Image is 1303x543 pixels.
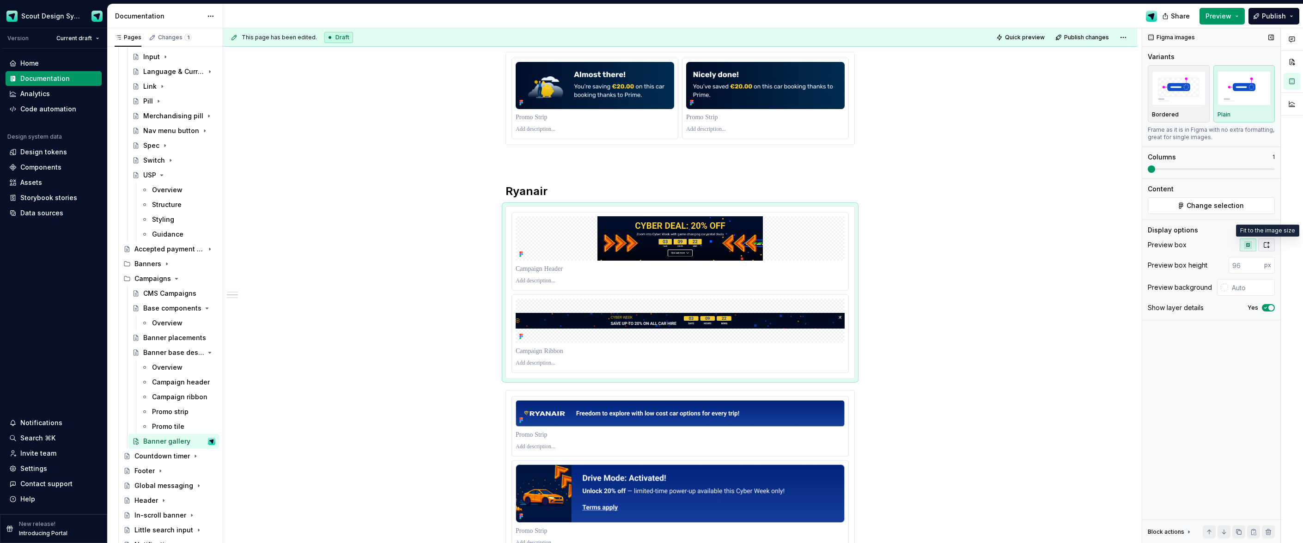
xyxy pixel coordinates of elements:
[1148,126,1275,141] div: Frame as it is in Figma with no extra formatting, great for single images.
[184,34,192,41] span: 1
[1218,111,1230,118] p: Plain
[128,94,219,109] a: Pill
[137,212,219,227] a: Styling
[20,418,62,427] div: Notifications
[152,318,183,328] div: Overview
[6,102,102,116] a: Code automation
[120,478,219,493] a: Global messaging
[143,67,204,76] div: Language & Currency input
[1148,528,1184,536] div: Block actions
[1148,184,1174,194] div: Content
[134,481,193,490] div: Global messaging
[152,378,210,387] div: Campaign header
[6,175,102,190] a: Assets
[208,438,215,445] img: Design Ops
[152,200,182,209] div: Structure
[1264,262,1271,269] p: px
[91,11,103,22] img: Design Ops
[143,82,157,91] div: Link
[120,493,219,508] a: Header
[20,208,63,218] div: Data sources
[134,274,171,283] div: Campaigns
[120,449,219,464] a: Countdown timer
[1248,8,1299,24] button: Publish
[19,520,55,528] p: New release!
[137,360,219,375] a: Overview
[128,64,219,79] a: Language & Currency input
[1171,12,1190,21] span: Share
[115,34,141,41] div: Pages
[20,147,67,157] div: Design tokens
[152,185,183,195] div: Overview
[1148,303,1204,312] div: Show layer details
[1148,240,1187,250] div: Preview box
[143,156,165,165] div: Switch
[21,12,80,21] div: Scout Design System
[128,345,219,360] a: Banner base designs
[6,56,102,71] a: Home
[137,419,219,434] a: Promo tile
[6,190,102,205] a: Storybook stories
[128,138,219,153] a: Spec
[20,433,55,443] div: Search ⌘K
[120,508,219,523] a: In-scroll banner
[115,12,202,21] div: Documentation
[137,227,219,242] a: Guidance
[6,86,102,101] a: Analytics
[143,97,153,106] div: Pill
[120,523,219,537] a: Little search input
[137,316,219,330] a: Overview
[143,171,156,180] div: USP
[152,407,189,416] div: Promo strip
[1157,8,1196,24] button: Share
[1148,226,1198,235] div: Display options
[128,168,219,183] a: USP
[6,431,102,445] button: Search ⌘K
[20,449,56,458] div: Invite team
[1273,153,1275,161] p: 1
[20,178,42,187] div: Assets
[128,286,219,301] a: CMS Campaigns
[137,375,219,390] a: Campaign header
[20,59,39,68] div: Home
[6,492,102,506] button: Help
[143,111,203,121] div: Merchandising pill
[120,256,219,271] div: Banners
[1199,8,1245,24] button: Preview
[6,415,102,430] button: Notifications
[7,133,62,140] div: Design system data
[120,242,219,256] a: Accepted payment types
[1152,111,1179,118] p: Bordered
[120,271,219,286] div: Campaigns
[242,34,317,41] span: This page has been edited.
[1213,65,1275,122] button: placeholderPlain
[6,71,102,86] a: Documentation
[128,79,219,94] a: Link
[7,35,29,42] div: Version
[134,244,204,254] div: Accepted payment types
[6,145,102,159] a: Design tokens
[152,363,183,372] div: Overview
[6,160,102,175] a: Components
[6,461,102,476] a: Settings
[2,6,105,26] button: Scout Design SystemDesign Ops
[152,422,184,431] div: Promo tile
[1005,34,1045,41] span: Quick preview
[134,525,193,535] div: Little search input
[20,104,76,114] div: Code automation
[152,230,183,239] div: Guidance
[120,464,219,478] a: Footer
[1262,12,1286,21] span: Publish
[335,34,349,41] span: Draft
[1146,11,1157,22] img: Design Ops
[128,49,219,64] a: Input
[143,437,190,446] div: Banner gallery
[1148,197,1275,214] button: Change selection
[1187,201,1244,210] span: Change selection
[6,206,102,220] a: Data sources
[143,126,199,135] div: Nav menu button
[1248,304,1258,311] label: Yes
[1206,12,1231,21] span: Preview
[20,193,77,202] div: Storybook stories
[1148,283,1212,292] div: Preview background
